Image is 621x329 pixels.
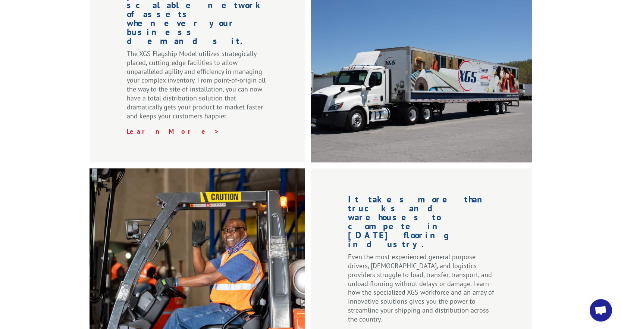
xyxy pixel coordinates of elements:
[127,49,267,127] p: The XGS Flagship Model utilizes strategically-placed, cutting-edge facilities to allow unparallel...
[348,195,495,252] h1: It takes more than trucks and warehouses to compete in [DATE] flooring industry.
[590,299,612,322] div: Open chat
[127,127,220,136] a: Learn More >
